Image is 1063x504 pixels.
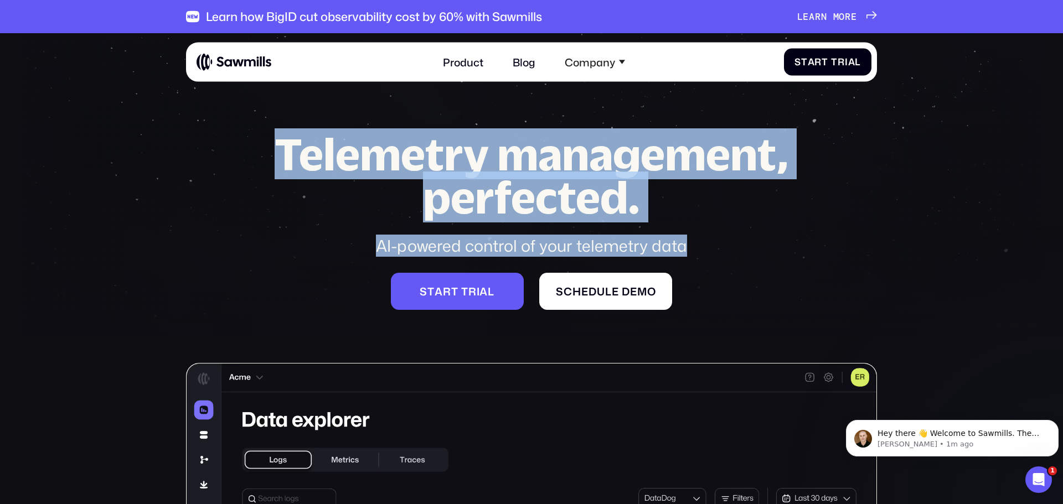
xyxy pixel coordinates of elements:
span: a [808,56,815,67]
span: d [622,285,630,298]
a: Learnmore [797,11,877,22]
span: a [809,11,815,22]
span: S [794,56,801,67]
span: e [803,11,809,22]
a: StartTrial [784,48,872,75]
span: l [488,285,494,298]
span: a [435,285,443,298]
span: e [612,285,619,298]
div: AI-powered control of your telemetry data [249,235,814,257]
span: t [801,56,808,67]
iframe: Intercom notifications message [842,397,1063,474]
span: d [589,285,597,298]
span: m [637,285,647,298]
span: n [821,11,827,22]
span: a [848,56,855,67]
span: S [556,285,564,298]
div: Learn how BigID cut observability cost by 60% with Sawmills [206,9,542,24]
span: r [815,11,821,22]
span: m [833,11,839,22]
a: Blog [505,48,544,76]
div: Company [556,48,633,76]
span: i [477,285,480,298]
span: t [822,56,828,67]
span: t [451,285,458,298]
span: S [420,285,427,298]
a: Scheduledemo [539,273,672,309]
h1: Telemetry management, perfected. [249,133,814,219]
span: o [647,285,656,298]
span: r [845,11,851,22]
span: r [443,285,451,298]
span: e [851,11,857,22]
a: Starttrial [391,273,524,309]
a: Product [435,48,492,76]
span: l [605,285,612,298]
span: 1 [1048,466,1057,475]
span: i [845,56,848,67]
span: h [572,285,581,298]
span: L [797,11,803,22]
span: a [479,285,488,298]
span: u [597,285,605,298]
span: l [855,56,861,67]
iframe: Intercom live chat [1025,466,1052,493]
span: e [581,285,589,298]
span: t [427,285,435,298]
span: t [461,285,468,298]
div: Company [565,55,615,68]
span: r [814,56,822,67]
span: c [564,285,572,298]
span: o [839,11,845,22]
span: r [838,56,845,67]
span: r [468,285,477,298]
span: T [831,56,838,67]
span: e [630,285,637,298]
